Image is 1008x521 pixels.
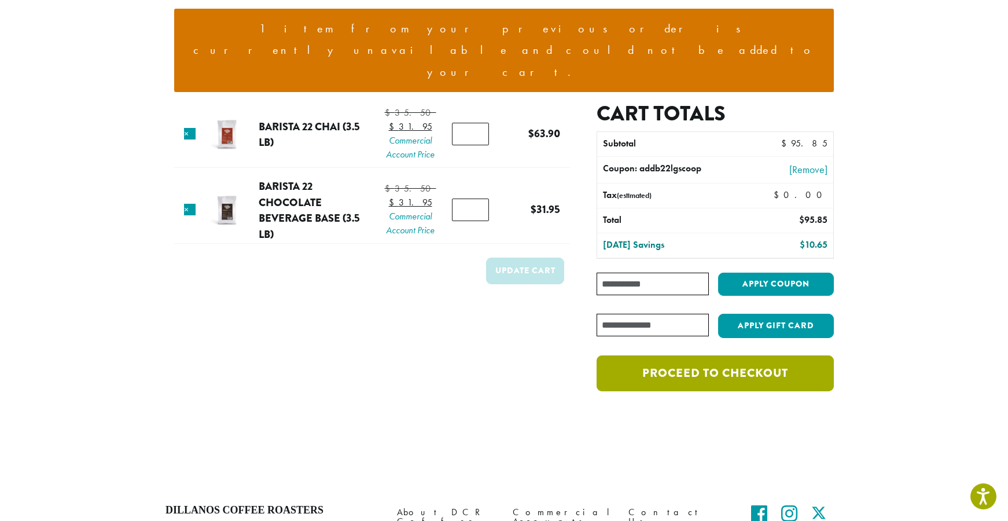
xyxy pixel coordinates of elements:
span: $ [800,239,805,251]
th: Coupon: addb22lgscoop [597,157,739,183]
th: [DATE] Savings [597,233,739,258]
li: 1 item from your previous order is currently unavailable and could not be added to your cart. [183,18,825,83]
bdi: 95.85 [781,137,827,149]
span: Commercial Account Price [385,134,436,162]
span: $ [385,107,395,119]
bdi: 0.00 [774,189,827,201]
img: Barista 22 Chocolate Beverage Base [208,192,246,229]
a: [Remove] [745,162,827,177]
span: $ [799,214,804,226]
a: Remove this item [184,204,196,215]
bdi: 31.95 [389,120,432,133]
bdi: 31.95 [531,201,560,217]
a: Proceed to checkout [597,355,834,391]
button: Update cart [486,258,564,284]
span: $ [531,201,536,217]
h4: Dillanos Coffee Roasters [165,504,380,517]
th: Subtotal [597,132,739,156]
th: Tax [597,184,764,208]
bdi: 10.65 [800,239,827,251]
bdi: 35.50 [385,107,436,119]
span: $ [528,126,534,141]
span: $ [781,137,791,149]
a: Remove this item [184,128,196,140]
h2: Cart totals [597,101,834,126]
th: Total [597,208,739,233]
span: $ [774,189,783,201]
span: $ [389,120,399,133]
img: B22 Powdered Mix Chai | Dillanos Coffee Roasters [208,116,246,153]
a: Barista 22 Chocolate Beverage Base (3.5 lb) [259,178,360,242]
input: Product quantity [452,123,489,145]
bdi: 95.85 [799,214,827,226]
button: Apply Gift Card [718,314,834,338]
bdi: 35.50 [385,182,436,195]
button: Apply coupon [718,273,834,296]
span: $ [385,182,395,195]
input: Product quantity [452,199,489,221]
bdi: 31.95 [389,196,432,208]
small: (estimated) [617,190,652,200]
span: $ [389,196,399,208]
span: Commercial Account Price [385,210,436,237]
bdi: 63.90 [528,126,560,141]
a: Barista 22 Chai (3.5 lb) [259,119,360,151]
